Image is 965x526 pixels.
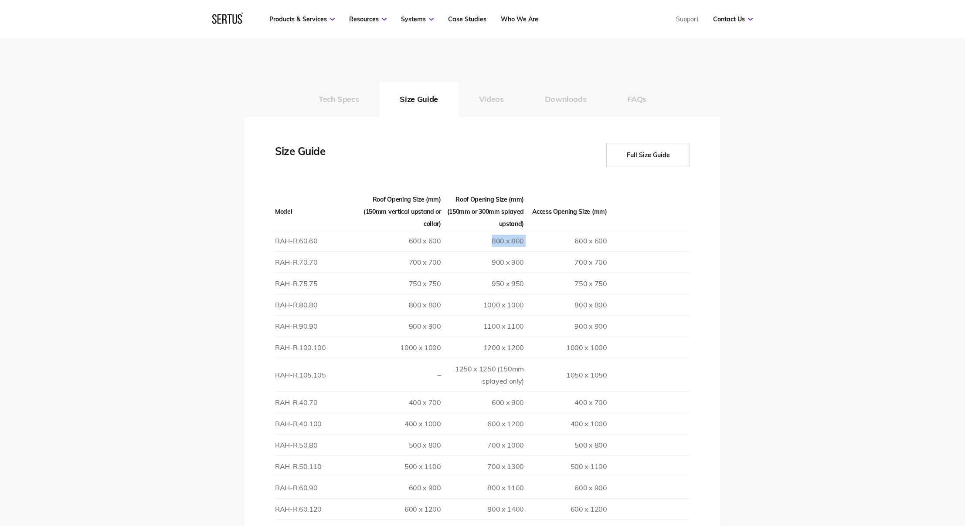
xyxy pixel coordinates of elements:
[524,413,607,434] td: 400 x 1000
[524,193,607,230] th: Access Opening Size (mm)
[358,273,441,294] td: 750 x 750
[269,15,335,23] a: Products & Services
[275,143,362,167] div: Size Guide
[358,337,441,358] td: 1000 x 1000
[676,15,699,23] a: Support
[524,391,607,413] td: 400 x 700
[441,434,524,455] td: 700 x 1000
[358,358,441,391] td: –
[441,337,524,358] td: 1200 x 1200
[358,455,441,477] td: 500 x 1100
[275,230,358,251] td: RAH-R.60.60
[441,315,524,337] td: 1100 x 1100
[713,15,753,23] a: Contact Us
[607,82,667,117] button: FAQs
[524,455,607,477] td: 500 x 1100
[524,273,607,294] td: 750 x 750
[275,315,358,337] td: RAH-R.90.90
[275,391,358,413] td: RAH-R.40.70
[358,193,441,230] th: Roof Opening Size (mm) (150mm vertical upstand or collar)
[358,251,441,273] td: 700 x 700
[606,143,690,167] button: Full Size Guide
[524,294,607,315] td: 800 x 800
[441,294,524,315] td: 1000 x 1000
[349,15,387,23] a: Resources
[524,315,607,337] td: 900 x 900
[358,391,441,413] td: 400 x 700
[358,477,441,498] td: 600 x 900
[401,15,434,23] a: Systems
[441,498,524,519] td: 800 x 1400
[501,15,538,23] a: Who We Are
[358,413,441,434] td: 400 x 1000
[524,498,607,519] td: 600 x 1200
[441,230,524,251] td: 800 x 800
[298,82,379,117] button: Tech Specs
[358,315,441,337] td: 900 x 900
[524,82,607,117] button: Downloads
[524,251,607,273] td: 700 x 700
[358,434,441,455] td: 500 x 800
[275,358,358,391] td: RAH-R.105.105
[448,15,486,23] a: Case Studies
[441,413,524,434] td: 600 x 1200
[524,477,607,498] td: 600 x 900
[524,358,607,391] td: 1050 x 1050
[275,273,358,294] td: RAH-R.75.75
[441,251,524,273] td: 900 x 900
[441,455,524,477] td: 700 x 1300
[275,193,358,230] th: Model
[441,193,524,230] th: Roof Opening Size (mm) (150mm or 300mm splayed upstand)
[275,251,358,273] td: RAH-R.70.70
[275,337,358,358] td: RAH-R.100.100
[275,294,358,315] td: RAH-R.80.80
[441,273,524,294] td: 950 x 950
[524,434,607,455] td: 500 x 800
[459,82,524,117] button: Videos
[358,294,441,315] td: 800 x 800
[275,498,358,519] td: RAH-R.60.120
[808,425,965,526] iframe: Chat Widget
[441,391,524,413] td: 600 x 900
[524,337,607,358] td: 1000 x 1000
[524,230,607,251] td: 600 x 600
[275,434,358,455] td: RAH-R.50.80
[358,230,441,251] td: 600 x 600
[441,477,524,498] td: 800 x 1100
[275,413,358,434] td: RAH-R.40.100
[441,358,524,391] td: 1250 x 1250 (150mm splayed only)
[275,455,358,477] td: RAH-R.50.110
[275,477,358,498] td: RAH-R.60.90
[358,498,441,519] td: 600 x 1200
